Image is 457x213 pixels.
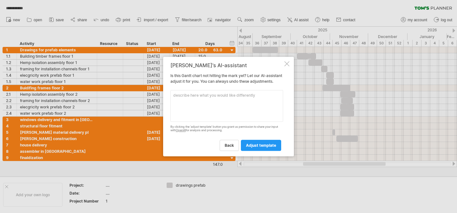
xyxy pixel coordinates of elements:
div: Is this Gantt chart not hitting the mark yet? Let our AI-assistant adjust it for you. You can alw... [170,62,283,151]
span: adjust template [246,143,276,148]
span: back [225,143,234,148]
a: back [220,140,239,151]
a: adjust template [241,140,281,151]
div: [PERSON_NAME]'s AI-assistant [170,62,283,68]
div: By clicking the 'adjust template' button you grant us permission to share your input with for ana... [170,125,283,132]
a: OpenAI [176,128,186,132]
